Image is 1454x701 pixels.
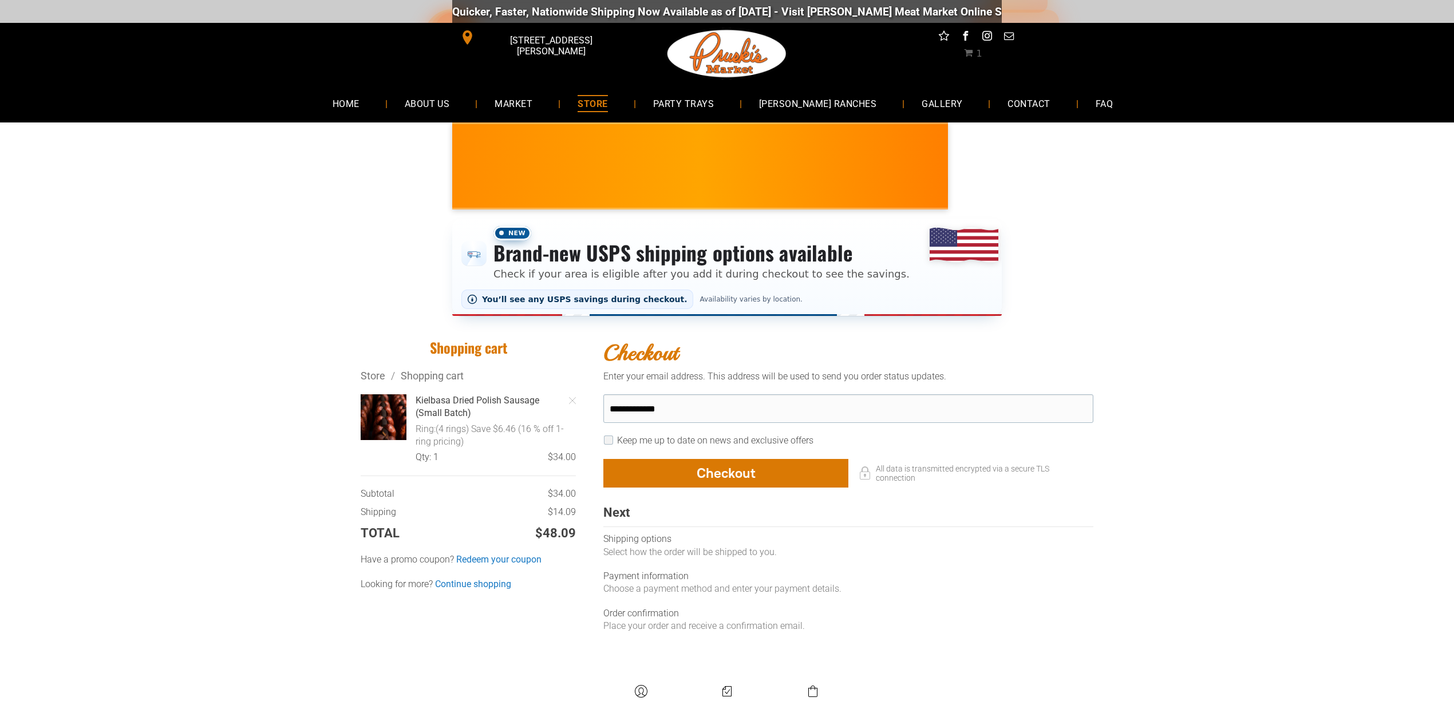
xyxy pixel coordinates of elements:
[742,88,894,118] a: [PERSON_NAME] RANCHES
[636,88,731,118] a: PARTY TRAYS
[976,48,982,59] span: 1
[1078,88,1130,118] a: FAQ
[416,394,576,420] a: Kielbasa Dried Polish Sausage (Small Batch)
[361,369,576,383] div: Breadcrumbs
[665,23,789,85] img: Pruski-s+Market+HQ+Logo2-1920w.png
[603,505,1093,528] div: Next
[561,389,584,412] a: Remove Item
[361,339,576,357] h1: Shopping cart
[477,29,625,62] span: [STREET_ADDRESS][PERSON_NAME]
[493,266,910,282] p: Check if your area is eligible after you add it during checkout to see the savings.
[603,533,1093,545] div: Shipping options
[603,394,1093,423] input: Your email address
[361,578,576,591] div: Looking for more?
[416,451,438,464] div: Qty: 1
[361,506,396,518] span: Shipping
[401,370,464,382] a: Shopping cart
[603,620,1093,632] div: Place your order and receive a confirmation email.
[452,219,1002,316] div: Shipping options announcement
[477,88,550,118] a: MARKET
[904,88,979,118] a: GALLERY
[456,553,542,566] a: Redeem your coupon
[361,525,455,542] td: Total
[617,435,813,446] label: Keep me up to date on news and exclusive offers
[848,459,1093,488] div: All data is transmitted encrypted via a secure TLS connection
[1002,29,1017,46] a: email
[603,339,1093,367] h2: Checkout
[937,29,951,46] a: Social network
[548,488,576,499] span: $34.00
[435,578,511,591] a: Continue shopping
[452,5,1145,18] div: Quicker, Faster, Nationwide Shipping Now Available as of [DATE] - Visit [PERSON_NAME] Meat Market...
[603,570,1093,583] div: Payment information
[535,525,576,542] span: $48.09
[416,423,436,434] div: Ring:
[361,370,385,382] a: Store
[603,459,848,488] button: Checkout
[698,295,805,303] span: Availability varies by location.
[482,295,688,304] span: You’ll see any USPS savings during checkout.
[980,29,995,46] a: instagram
[388,88,467,118] a: ABOUT US
[958,29,973,46] a: facebook
[472,506,576,524] td: $14.09
[603,370,1093,383] div: Enter your email address. This address will be used to send you order status updates.
[603,546,1093,559] div: Select how the order will be shipped to you.
[560,88,625,118] a: STORE
[315,88,377,118] a: HOME
[493,240,910,266] h3: Brand-new USPS shipping options available
[452,29,627,46] a: [STREET_ADDRESS][PERSON_NAME]
[361,488,472,506] td: Subtotal
[603,607,1093,620] div: Order confirmation
[416,423,564,447] div: (4 rings) Save $6.46 (16 % off 1-ring pricing)
[438,451,576,464] div: $34.00
[603,583,1093,595] div: Choose a payment method and enter your payment details.
[990,88,1067,118] a: CONTACT
[385,370,401,382] span: /
[361,553,576,566] label: Have a promo coupon?
[493,226,531,240] span: New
